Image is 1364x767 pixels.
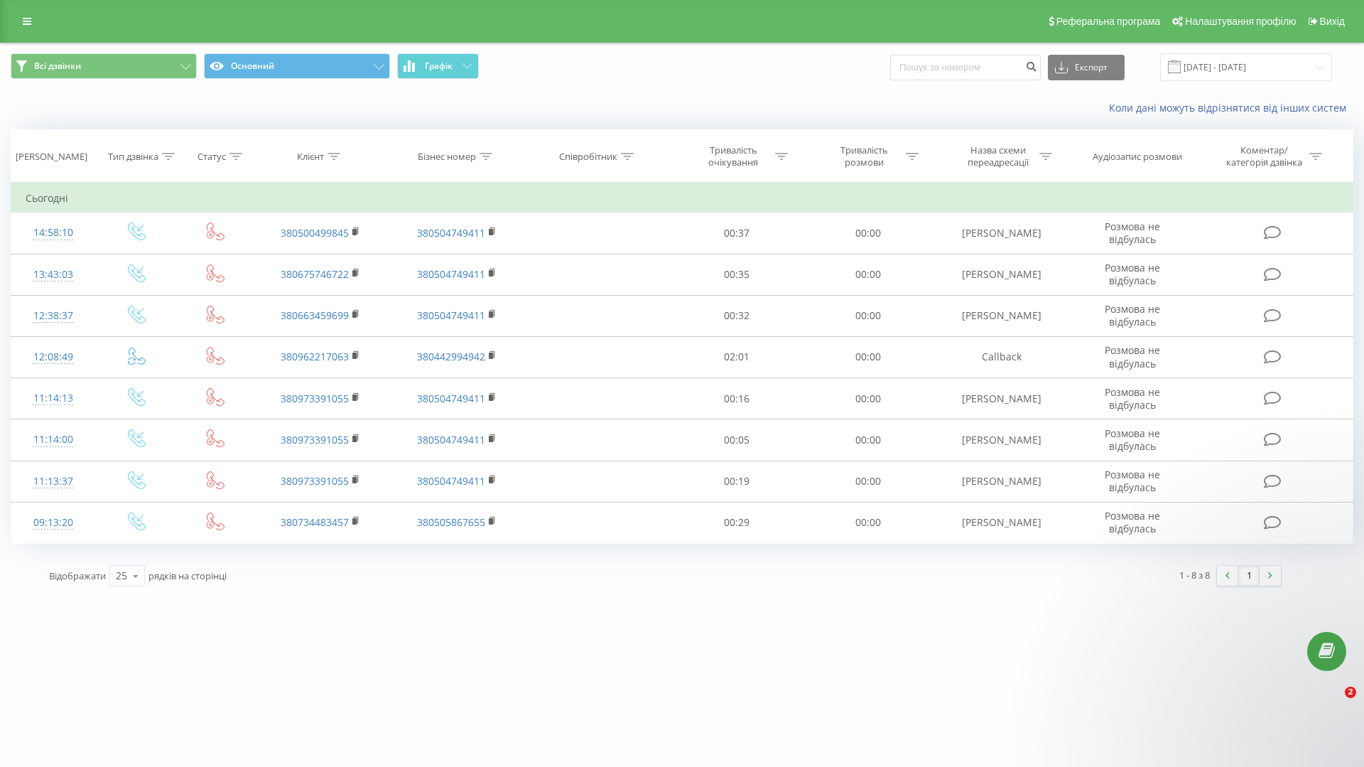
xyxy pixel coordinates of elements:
td: 00:05 [671,419,802,461]
a: 380505867655 [417,515,485,529]
div: Назва схеми переадресації [960,144,1036,168]
a: 380442994942 [417,350,485,363]
a: 380663459699 [281,309,349,322]
td: [PERSON_NAME] [933,378,1070,419]
div: Тривалість очікування [695,144,772,168]
div: Статус [197,151,226,163]
a: 380962217063 [281,350,349,363]
td: 00:00 [802,336,933,377]
div: [PERSON_NAME] [16,151,87,163]
button: Основний [204,53,390,79]
span: Вихід [1320,16,1345,27]
div: Тип дзвінка [108,151,158,163]
span: Розмова не відбулась [1105,385,1160,412]
div: 11:13:37 [26,468,81,495]
input: Пошук за номером [890,55,1041,80]
div: 12:08:49 [26,343,81,371]
iframe: Intercom live chat [1316,687,1350,721]
td: 00:00 [802,461,933,502]
a: 380504749411 [417,392,485,405]
a: 380504749411 [417,267,485,281]
a: Коли дані можуть відрізнятися вiд інших систем [1109,101,1353,114]
button: Експорт [1048,55,1125,80]
a: 380504749411 [417,309,485,322]
div: 11:14:13 [26,385,81,412]
td: 00:32 [671,295,802,336]
td: 00:00 [802,502,933,543]
a: 380734483457 [281,515,349,529]
a: 380500499845 [281,226,349,240]
a: 380973391055 [281,392,349,405]
div: 25 [116,569,127,583]
td: 00:37 [671,213,802,254]
span: Розмова не відбулась [1105,302,1160,328]
div: 09:13:20 [26,509,81,537]
div: 13:43:03 [26,261,81,289]
td: 00:16 [671,378,802,419]
a: 380504749411 [417,226,485,240]
span: Всі дзвінки [34,60,81,72]
td: [PERSON_NAME] [933,419,1070,461]
span: Графік [425,61,453,71]
div: 12:38:37 [26,302,81,330]
div: Клієнт [297,151,324,163]
td: [PERSON_NAME] [933,502,1070,543]
span: Розмова не відбулась [1105,343,1160,370]
td: 00:35 [671,254,802,295]
div: Тривалість розмови [826,144,902,168]
td: 00:19 [671,461,802,502]
a: 380675746722 [281,267,349,281]
div: 14:58:10 [26,219,81,247]
span: Розмова не відбулась [1105,220,1160,246]
td: 00:00 [802,378,933,419]
td: [PERSON_NAME] [933,213,1070,254]
div: Аудіозапис розмови [1093,151,1182,163]
a: 380504749411 [417,433,485,446]
a: 380973391055 [281,433,349,446]
button: Графік [397,53,479,79]
td: 00:00 [802,213,933,254]
td: Сьогодні [11,184,1353,213]
span: 2 [1345,687,1356,698]
td: 02:01 [671,336,802,377]
td: 00:29 [671,502,802,543]
div: Співробітник [559,151,617,163]
span: Відображати [49,569,106,582]
td: 00:00 [802,419,933,461]
td: [PERSON_NAME] [933,295,1070,336]
td: 00:00 [802,254,933,295]
div: Бізнес номер [418,151,476,163]
div: Коментар/категорія дзвінка [1223,144,1306,168]
span: Розмова не відбулась [1105,261,1160,287]
td: Callback [933,336,1070,377]
td: [PERSON_NAME] [933,254,1070,295]
div: 11:14:00 [26,426,81,454]
td: [PERSON_NAME] [933,461,1070,502]
span: Налаштування профілю [1185,16,1296,27]
a: 380504749411 [417,474,485,488]
td: 00:00 [802,295,933,336]
a: 380973391055 [281,474,349,488]
span: рядків на сторінці [148,569,227,582]
span: Реферальна програма [1056,16,1161,27]
button: Всі дзвінки [11,53,197,79]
